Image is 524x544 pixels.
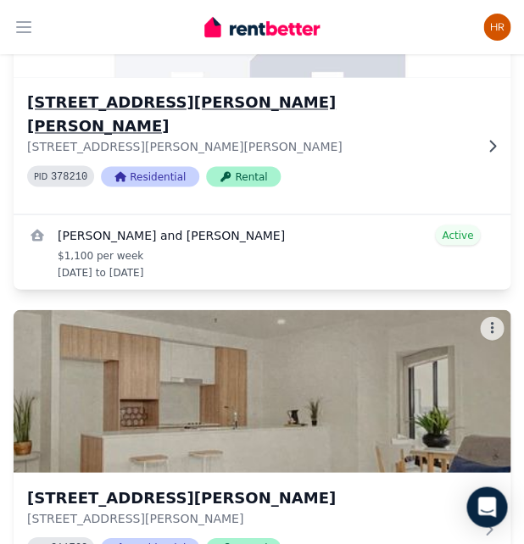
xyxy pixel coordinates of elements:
[27,138,473,155] p: [STREET_ADDRESS][PERSON_NAME][PERSON_NAME]
[27,486,473,509] h3: [STREET_ADDRESS][PERSON_NAME]
[34,171,47,180] small: PID
[483,14,510,41] img: Helen Rizvi
[14,214,510,289] a: View details for Harun Omerika and Mercedes Oriel
[101,166,199,186] span: Residential
[206,166,281,186] span: Rental
[204,14,320,40] img: RentBetter
[27,91,473,138] h3: [STREET_ADDRESS][PERSON_NAME][PERSON_NAME]
[466,486,507,527] div: Open Intercom Messenger
[27,509,473,526] p: [STREET_ADDRESS][PERSON_NAME]
[51,170,87,182] code: 378210
[14,309,510,472] img: 80/1 Anthony Rolfe Avenue, Gungahlin
[480,316,504,340] button: More options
